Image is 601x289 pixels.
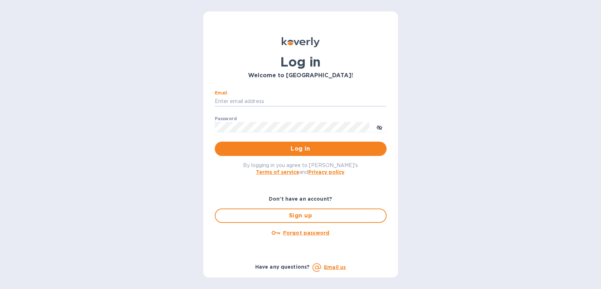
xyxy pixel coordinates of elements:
b: Don't have an account? [269,196,332,202]
h3: Welcome to [GEOGRAPHIC_DATA]! [215,72,387,79]
button: Log in [215,142,387,156]
span: Sign up [221,211,380,220]
b: Have any questions? [255,264,310,270]
a: Email us [324,264,346,270]
img: Koverly [282,37,320,47]
label: Password [215,117,237,121]
u: Forgot password [283,230,329,236]
label: Email [215,91,227,95]
h1: Log in [215,54,387,69]
button: toggle password visibility [372,120,387,134]
span: Log in [220,144,381,153]
a: Terms of service [256,169,299,175]
button: Sign up [215,209,387,223]
a: Privacy policy [308,169,344,175]
span: By logging in you agree to [PERSON_NAME]'s and . [243,162,358,175]
input: Enter email address [215,96,387,107]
